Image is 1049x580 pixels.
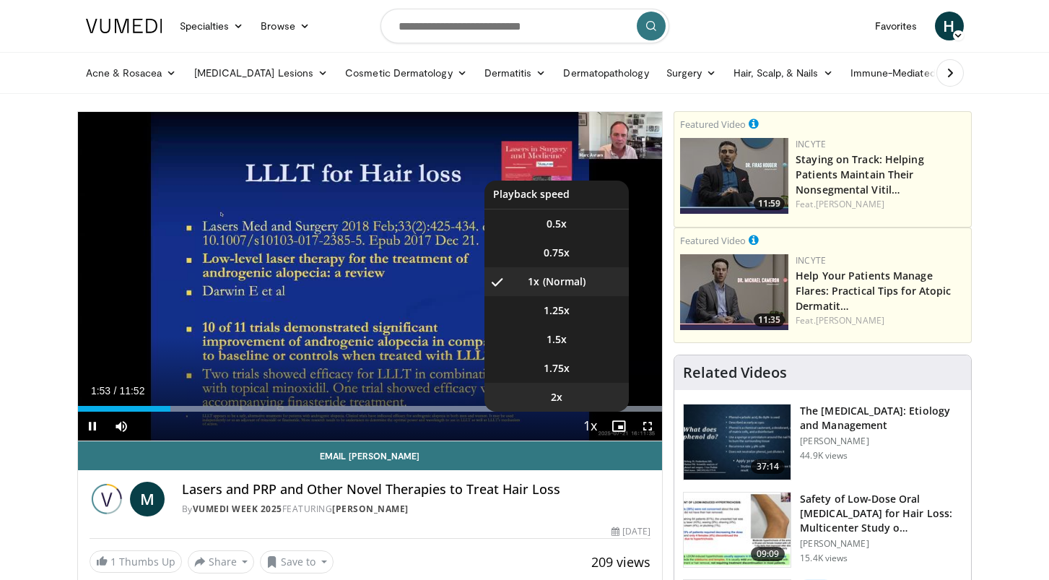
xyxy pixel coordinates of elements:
[800,553,848,564] p: 15.4K views
[114,385,117,397] span: /
[842,59,959,87] a: Immune-Mediated
[186,59,337,87] a: [MEDICAL_DATA] Lesions
[800,492,962,535] h3: Safety of Low-Dose Oral [MEDICAL_DATA] for Hair Loss: Multicenter Study o…
[796,314,965,327] div: Feat.
[78,112,663,441] video-js: Video Player
[171,12,253,40] a: Specialties
[77,59,186,87] a: Acne & Rosacea
[680,254,788,330] img: 601112bd-de26-4187-b266-f7c9c3587f14.png.150x105_q85_crop-smart_upscale.jpg
[751,459,785,474] span: 37:14
[683,364,787,381] h4: Related Videos
[935,12,964,40] a: H
[796,152,924,196] a: Staying on Track: Helping Patients Maintain Their Nonsegmental Vitil…
[800,404,962,433] h3: The [MEDICAL_DATA]: Etiology and Management
[680,254,788,330] a: 11:35
[683,404,962,480] a: 37:14 The [MEDICAL_DATA]: Etiology and Management [PERSON_NAME] 44.9K views
[554,59,657,87] a: Dermatopathology
[380,9,669,43] input: Search topics, interventions
[796,254,826,267] a: Incyte
[90,482,124,516] img: Vumedi Week 2025
[78,412,107,441] button: Pause
[107,412,136,441] button: Mute
[816,314,884,326] a: [PERSON_NAME]
[119,385,144,397] span: 11:52
[260,550,334,573] button: Save to
[866,12,926,40] a: Favorites
[633,412,662,441] button: Fullscreen
[751,547,785,561] span: 09:09
[754,197,785,210] span: 11:59
[86,19,162,33] img: VuMedi Logo
[130,482,165,516] a: M
[188,550,255,573] button: Share
[193,503,282,515] a: Vumedi Week 2025
[528,274,539,289] span: 1x
[575,412,604,441] button: Playback Rate
[796,269,951,313] a: Help Your Patients Manage Flares: Practical Tips for Atopic Dermatit…
[182,503,651,516] div: By FEATURING
[78,406,663,412] div: Progress Bar
[754,313,785,326] span: 11:35
[680,234,746,247] small: Featured Video
[684,493,791,568] img: 83a686ce-4f43-4faf-a3e0-1f3ad054bd57.150x105_q85_crop-smart_upscale.jpg
[476,59,555,87] a: Dermatitis
[252,12,318,40] a: Browse
[680,138,788,214] img: fe0751a3-754b-4fa7-bfe3-852521745b57.png.150x105_q85_crop-smart_upscale.jpg
[658,59,726,87] a: Surgery
[551,390,562,404] span: 2x
[816,198,884,210] a: [PERSON_NAME]
[796,198,965,211] div: Feat.
[800,538,962,550] p: [PERSON_NAME]
[547,332,567,347] span: 1.5x
[90,550,182,573] a: 1 Thumbs Up
[800,436,962,447] p: [PERSON_NAME]
[611,525,650,538] div: [DATE]
[332,503,409,515] a: [PERSON_NAME]
[182,482,651,498] h4: Lasers and PRP and Other Novel Therapies to Treat Hair Loss
[725,59,841,87] a: Hair, Scalp, & Nails
[800,450,848,462] p: 44.9K views
[680,138,788,214] a: 11:59
[796,138,826,150] a: Incyte
[684,404,791,480] img: c5af237d-e68a-4dd3-8521-77b3daf9ece4.150x105_q85_crop-smart_upscale.jpg
[683,492,962,568] a: 09:09 Safety of Low-Dose Oral [MEDICAL_DATA] for Hair Loss: Multicenter Study o… [PERSON_NAME] 15...
[604,412,633,441] button: Enable picture-in-picture mode
[544,246,570,260] span: 0.75x
[547,217,567,231] span: 0.5x
[110,555,116,568] span: 1
[544,303,570,318] span: 1.25x
[336,59,475,87] a: Cosmetic Dermatology
[544,361,570,376] span: 1.75x
[591,553,650,571] span: 209 views
[91,385,110,397] span: 1:53
[78,441,663,470] a: Email [PERSON_NAME]
[680,118,746,131] small: Featured Video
